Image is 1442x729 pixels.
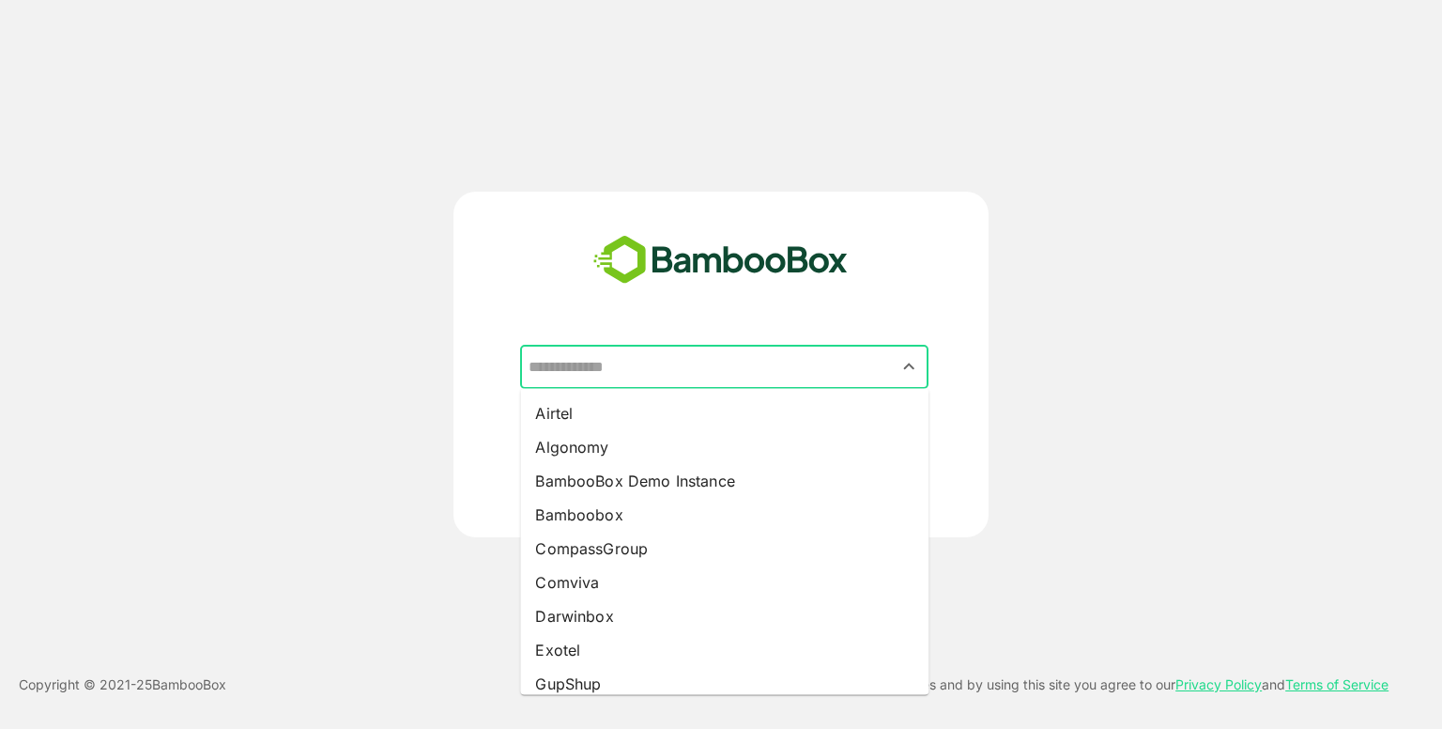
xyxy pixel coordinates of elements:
[520,396,928,430] li: Airtel
[1285,676,1388,692] a: Terms of Service
[520,633,928,667] li: Exotel
[520,532,928,566] li: CompassGroup
[897,354,922,380] button: Close
[520,667,928,701] li: GupShup
[803,674,1388,696] p: This site uses cookies and by using this site you agree to our and
[520,498,928,532] li: Bamboobox
[520,599,928,633] li: Darwinbox
[520,566,928,599] li: Comviva
[1175,676,1262,692] a: Privacy Policy
[520,464,928,498] li: BambooBox Demo Instance
[520,430,928,464] li: Algonomy
[583,229,858,291] img: bamboobox
[19,674,226,696] p: Copyright © 2021- 25 BambooBox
